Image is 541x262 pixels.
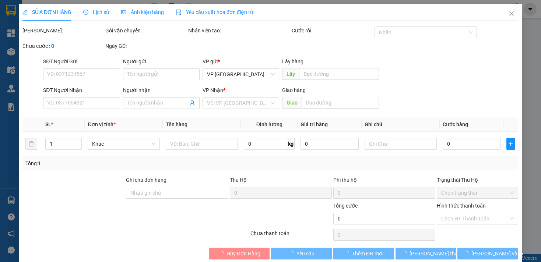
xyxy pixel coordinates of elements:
[299,68,379,80] input: Dọc đường
[84,10,89,15] span: clock-circle
[282,68,299,80] span: Lấy
[123,86,200,94] div: Người nhận
[464,251,472,256] span: loading
[203,87,223,93] span: VP Nhận
[256,121,282,127] span: Định lượng
[352,249,383,258] span: Thêm ĐH mới
[288,138,295,150] span: kg
[396,248,456,259] button: [PERSON_NAME] thay đổi
[166,121,188,127] span: Tên hàng
[22,26,104,35] div: [PERSON_NAME]:
[292,26,373,35] div: Cước rồi :
[84,9,110,15] span: Lịch sử
[105,26,187,35] div: Gói vận chuyển:
[22,9,71,15] span: SỬA ĐƠN HÀNG
[282,59,304,64] span: Lấy hàng
[282,97,302,109] span: Giao
[271,248,332,259] button: Yêu cầu
[288,251,296,256] span: loading
[51,43,54,49] b: 0
[189,100,195,106] span: user-add
[176,9,254,15] span: Yêu cầu xuất hóa đơn điện tử
[507,141,515,147] span: plus
[301,121,328,127] span: Giá trị hàng
[105,42,187,50] div: Ngày GD:
[333,203,358,209] span: Tổng cước
[362,117,440,132] th: Ghi chú
[209,248,270,259] button: Hủy Đơn Hàng
[92,138,156,149] span: Khác
[43,57,120,65] div: SĐT Người Gửi
[88,121,116,127] span: Đơn vị tính
[22,10,28,15] span: edit
[218,251,226,256] span: loading
[25,159,209,167] div: Tổng: 1
[282,87,306,93] span: Giao hàng
[302,97,379,109] input: Dọc đường
[443,121,468,127] span: Cước hàng
[437,203,486,209] label: Hình thức thanh toán
[458,248,519,259] button: [PERSON_NAME] và In
[507,138,516,150] button: plus
[188,26,290,35] div: Nhân viên tạo:
[365,138,437,150] input: Ghi Chú
[126,177,167,183] label: Ghi chú đơn hàng
[442,187,514,198] span: Chọn trạng thái
[43,86,120,94] div: SĐT Người Nhận
[502,4,522,24] button: Close
[45,121,51,127] span: SL
[296,249,315,258] span: Yêu cầu
[122,9,164,15] span: Ảnh kiện hàng
[123,57,200,65] div: Người gửi
[207,69,275,80] span: VP Sài Gòn
[410,249,468,258] span: [PERSON_NAME] thay đổi
[344,251,352,256] span: loading
[126,187,228,199] input: Ghi chú đơn hàng
[25,138,37,150] button: delete
[203,57,279,65] div: VP gửi
[437,176,519,184] div: Trạng thái Thu Hộ
[401,251,410,256] span: loading
[333,248,394,259] button: Thêm ĐH mới
[226,249,260,258] span: Hủy Đơn Hàng
[230,177,247,183] span: Thu Hộ
[166,138,238,150] input: VD: Bàn, Ghế
[250,229,333,242] div: Chưa thanh toán
[333,176,435,187] div: Phí thu hộ
[22,42,104,50] div: Chưa cước :
[509,11,515,17] span: close
[472,249,523,258] span: [PERSON_NAME] và In
[176,10,182,15] img: icon
[122,10,127,15] span: picture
